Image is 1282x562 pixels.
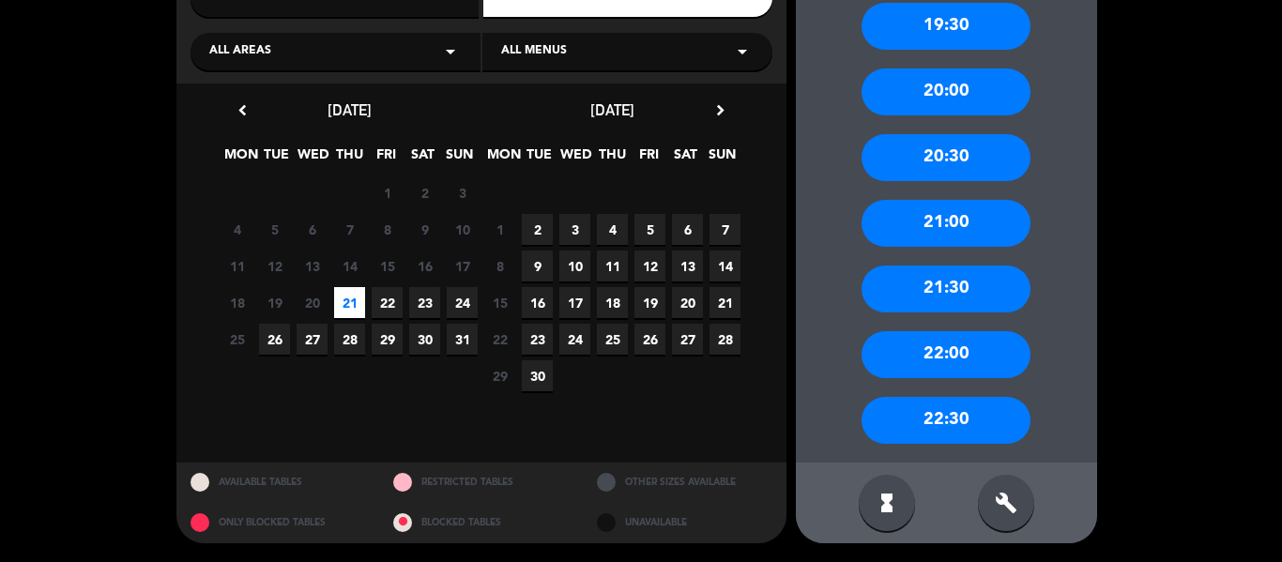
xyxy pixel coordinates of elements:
span: 7 [710,214,740,245]
span: 22 [484,324,515,355]
span: 7 [334,214,365,245]
span: SUN [707,144,738,175]
span: SAT [670,144,701,175]
span: 24 [559,324,590,355]
span: 4 [597,214,628,245]
span: TUE [524,144,555,175]
div: ONLY BLOCKED TABLES [176,503,380,543]
div: UNAVAILABLE [583,503,786,543]
div: BLOCKED TABLES [379,503,583,543]
span: 29 [372,324,403,355]
span: 6 [297,214,328,245]
span: THU [597,144,628,175]
span: SUN [444,144,475,175]
span: FRI [371,144,402,175]
span: 1 [484,214,515,245]
span: 28 [710,324,740,355]
i: chevron_left [233,100,252,120]
span: 25 [221,324,252,355]
span: 4 [221,214,252,245]
span: 29 [484,360,515,391]
span: 23 [522,324,553,355]
span: 26 [634,324,665,355]
span: 11 [221,251,252,281]
span: 17 [447,251,478,281]
span: 9 [409,214,440,245]
span: 10 [447,214,478,245]
span: WED [560,144,591,175]
div: 21:30 [862,266,1030,312]
div: 20:30 [862,134,1030,181]
span: 5 [259,214,290,245]
div: 21:00 [862,200,1030,247]
i: arrow_drop_down [439,40,462,63]
span: All menus [501,42,567,61]
span: 3 [559,214,590,245]
span: MON [487,144,518,175]
span: THU [334,144,365,175]
span: 11 [597,251,628,281]
span: 19 [634,287,665,318]
span: WED [298,144,328,175]
span: 6 [672,214,703,245]
span: [DATE] [590,100,634,119]
span: 15 [484,287,515,318]
span: 22 [372,287,403,318]
i: chevron_right [710,100,730,120]
span: 15 [372,251,403,281]
i: hourglass_full [876,492,898,514]
span: 14 [710,251,740,281]
span: 31 [447,324,478,355]
div: 19:30 [862,3,1030,50]
span: 16 [522,287,553,318]
span: [DATE] [328,100,372,119]
span: 23 [409,287,440,318]
span: 27 [672,324,703,355]
span: 12 [259,251,290,281]
span: 2 [522,214,553,245]
span: 20 [672,287,703,318]
span: 8 [484,251,515,281]
span: 21 [710,287,740,318]
span: 9 [522,251,553,281]
span: 30 [409,324,440,355]
span: 13 [297,251,328,281]
div: 22:00 [862,331,1030,378]
span: 20 [297,287,328,318]
span: 21 [334,287,365,318]
div: AVAILABLE TABLES [176,463,380,503]
span: 25 [597,324,628,355]
span: 18 [221,287,252,318]
span: 18 [597,287,628,318]
span: 30 [522,360,553,391]
span: 10 [559,251,590,281]
span: 5 [634,214,665,245]
i: build [995,492,1017,514]
span: 3 [447,177,478,208]
span: MON [224,144,255,175]
span: 16 [409,251,440,281]
span: 27 [297,324,328,355]
span: 14 [334,251,365,281]
span: 12 [634,251,665,281]
div: 22:30 [862,397,1030,444]
div: OTHER SIZES AVAILABLE [583,463,786,503]
span: 26 [259,324,290,355]
span: 17 [559,287,590,318]
span: 13 [672,251,703,281]
span: 2 [409,177,440,208]
span: 24 [447,287,478,318]
i: arrow_drop_down [731,40,754,63]
span: FRI [633,144,664,175]
span: TUE [261,144,292,175]
span: 1 [372,177,403,208]
span: 8 [372,214,403,245]
div: 20:00 [862,68,1030,115]
span: 28 [334,324,365,355]
div: RESTRICTED TABLES [379,463,583,503]
span: 19 [259,287,290,318]
span: All areas [209,42,271,61]
span: SAT [407,144,438,175]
